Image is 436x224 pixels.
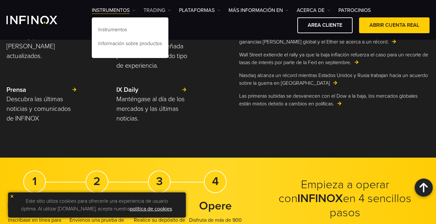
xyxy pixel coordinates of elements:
a: AREA CLIENTE [297,17,353,33]
img: yellow close icon [10,194,14,199]
a: Wall Street extiende el rally ya que la baja inflación refuerza el caso para un recorte de tasas ... [239,51,430,66]
p: Este sitio utiliza cookies para ofrecerle una experiencia de usuario óptima. Al utilizar [DOMAIN_... [11,196,183,214]
a: Patrocinios [338,6,371,14]
p: Descubra las últimas noticias y comunicados de INFINOX [6,94,77,123]
a: Información sobre productos [92,38,168,52]
strong: IX Daily [116,86,138,94]
strong: 2 [93,174,100,188]
a: Nasdaq alcanza un récord mientras Estados Unidos y Rusia trabajan hacia un acuerdo sobre la guerr... [239,72,430,87]
a: Más información en [229,6,289,14]
strong: 4 [212,174,219,188]
h2: Empieza a operar con en 4 sencillos pasos [264,178,426,220]
a: ACERCA DE [297,6,330,14]
strong: 1 [32,174,37,188]
a: ABRIR CUENTA REAL [359,17,430,33]
a: Instrumentos [92,24,168,38]
a: Instrumentos [92,6,135,14]
a: Las primeras subidas se desvanecen con el Dow a la baja, los mercados globales están mixtos debid... [239,92,430,108]
strong: INFINOX [297,191,343,205]
a: PLATAFORMAS [179,6,220,14]
strong: 3 [156,174,163,188]
a: Prensa Descubra las últimas noticias y comunicados de INFINOX [6,85,77,123]
strong: Regístrese [7,199,62,213]
p: Acceda a comentarios, análisis y previsiones [PERSON_NAME] actualizados. [6,22,77,61]
strong: Prensa [6,86,26,94]
strong: Opere [199,199,232,213]
a: IX Daily Manténgase al día de los mercados y las últimas noticias. [116,85,187,123]
a: TRADING [144,6,171,14]
p: Manténgase al día de los mercados y las últimas noticias. [116,94,187,123]
a: INFINOX Logo [6,16,72,24]
a: política de cookies [130,206,172,212]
